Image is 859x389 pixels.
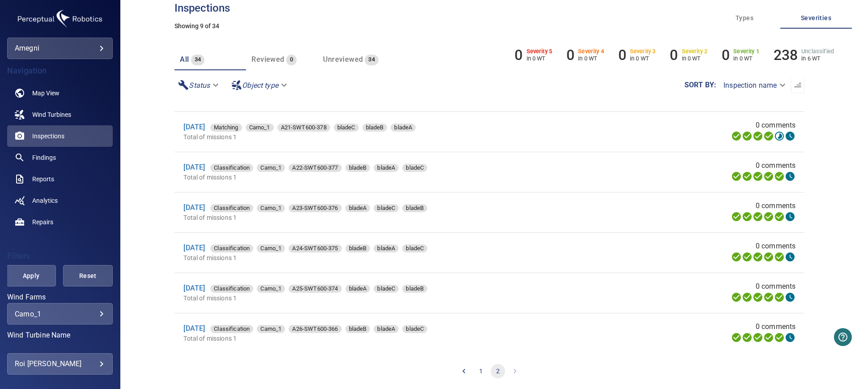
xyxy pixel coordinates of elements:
[32,132,64,141] span: Inspections
[7,38,113,59] div: amegni
[670,47,678,64] h6: 0
[402,163,427,172] span: bladeC
[402,325,427,333] span: bladeC
[785,292,795,303] svg: Classification 0%
[731,332,742,343] svg: Uploading 100%
[786,13,846,24] span: Severities
[801,55,834,62] p: in 6 WT
[257,284,285,293] span: Carno_1
[17,270,45,282] span: Apply
[578,55,604,62] p: in 0 WT
[210,325,253,333] div: Classification
[183,244,205,252] a: [DATE]
[774,47,834,64] li: Severity Unclassified
[189,81,210,90] em: Status
[289,163,341,172] span: A22-SWT600-377
[722,47,759,64] li: Severity 1
[210,204,253,212] div: Classification
[731,211,742,222] svg: Uploading 100%
[374,325,399,333] div: bladeA
[578,48,604,55] h6: Severity 4
[7,252,113,261] h4: Filters
[183,213,580,222] p: Total of missions 1
[682,55,708,62] p: in 0 WT
[374,244,399,253] span: bladeA
[756,321,796,332] span: 0 comments
[7,332,113,339] label: Wind Turbine Name
[753,171,763,182] svg: Selecting 100%
[345,244,370,253] span: bladeB
[742,211,753,222] svg: Data Formatted 100%
[289,284,341,293] span: A25-SWT600-374
[374,164,399,172] div: bladeA
[630,48,656,55] h6: Severity 3
[774,292,785,303] svg: Matching 100%
[374,325,399,333] span: bladeA
[731,292,742,303] svg: Uploading 100%
[7,104,113,125] a: windturbines noActive
[785,252,795,262] svg: Classification 0%
[345,284,370,293] span: bladeA
[210,325,253,333] span: Classification
[515,47,552,64] li: Severity 5
[733,48,759,55] h6: Severity 1
[174,2,804,14] h3: Inspections
[345,163,370,172] span: bladeB
[566,47,604,64] li: Severity 4
[323,55,363,64] span: Unreviewed
[183,284,205,292] a: [DATE]
[527,48,553,55] h6: Severity 5
[345,204,370,212] div: bladeA
[242,81,278,90] em: Object type
[742,131,753,141] svg: Data Formatted 100%
[191,55,205,65] span: 34
[257,204,285,212] div: Carno_1
[210,285,253,293] div: Classification
[618,47,626,64] h6: 0
[183,294,580,303] p: Total of missions 1
[289,285,341,293] div: A25-SWT600-374
[756,160,796,171] span: 0 comments
[7,211,113,233] a: repairs noActive
[756,201,796,211] span: 0 comments
[246,124,274,132] div: Carno_1
[365,55,378,65] span: 34
[257,325,285,333] div: Carno_1
[402,244,427,253] span: bladeC
[374,244,399,252] div: bladeA
[402,285,427,293] div: bladeB
[345,164,370,172] div: bladeB
[210,124,242,132] div: Matching
[742,171,753,182] svg: Data Formatted 100%
[32,218,53,227] span: Repairs
[774,171,785,182] svg: Matching 100%
[722,47,730,64] h6: 0
[566,47,574,64] h6: 0
[15,41,105,56] div: amegni
[785,171,795,182] svg: Classification 0%
[763,332,774,343] svg: ML Processing 100%
[334,123,359,132] span: bladeC
[32,175,54,184] span: Reports
[763,131,774,141] svg: ML Processing 100%
[289,244,341,252] div: A24-SWT600-375
[753,211,763,222] svg: Selecting 100%
[374,284,399,293] span: bladeC
[374,163,399,172] span: bladeA
[374,204,399,212] div: bladeC
[362,123,387,132] span: bladeB
[714,13,775,24] span: Types
[183,203,205,212] a: [DATE]
[7,190,113,211] a: analytics noActive
[491,364,505,378] button: page 2
[183,173,580,182] p: Total of missions 1
[183,123,205,131] a: [DATE]
[391,123,416,132] span: bladeA
[251,55,284,64] span: Reviewed
[277,124,330,132] div: A21-SWT600-378
[7,168,113,190] a: reports noActive
[618,47,656,64] li: Severity 3
[785,131,795,141] svg: Classification 0%
[345,325,370,333] span: bladeB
